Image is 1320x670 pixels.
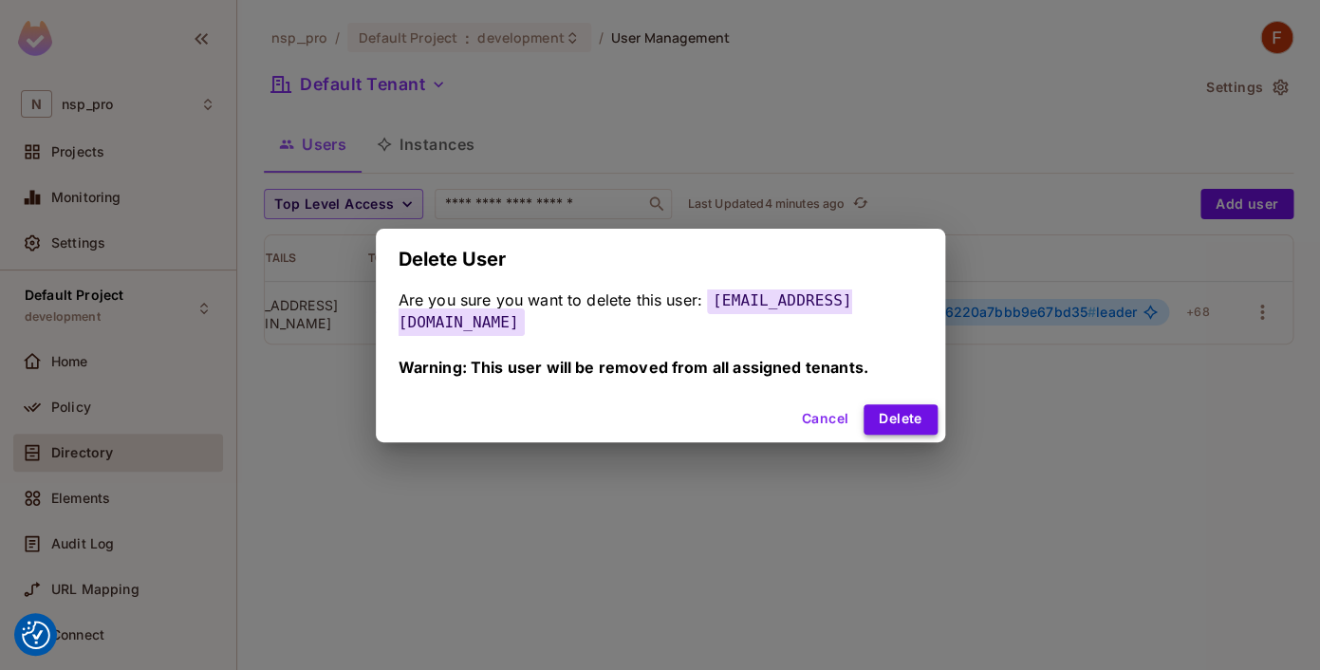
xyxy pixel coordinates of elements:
span: Are you sure you want to delete this user: [399,290,702,309]
button: Delete [864,404,937,435]
button: Cancel [794,404,856,435]
img: Revisit consent button [22,621,50,649]
span: Warning: This user will be removed from all assigned tenants. [399,358,868,377]
button: Consent Preferences [22,621,50,649]
h2: Delete User [376,229,945,289]
span: [EMAIL_ADDRESS][DOMAIN_NAME] [399,287,852,336]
